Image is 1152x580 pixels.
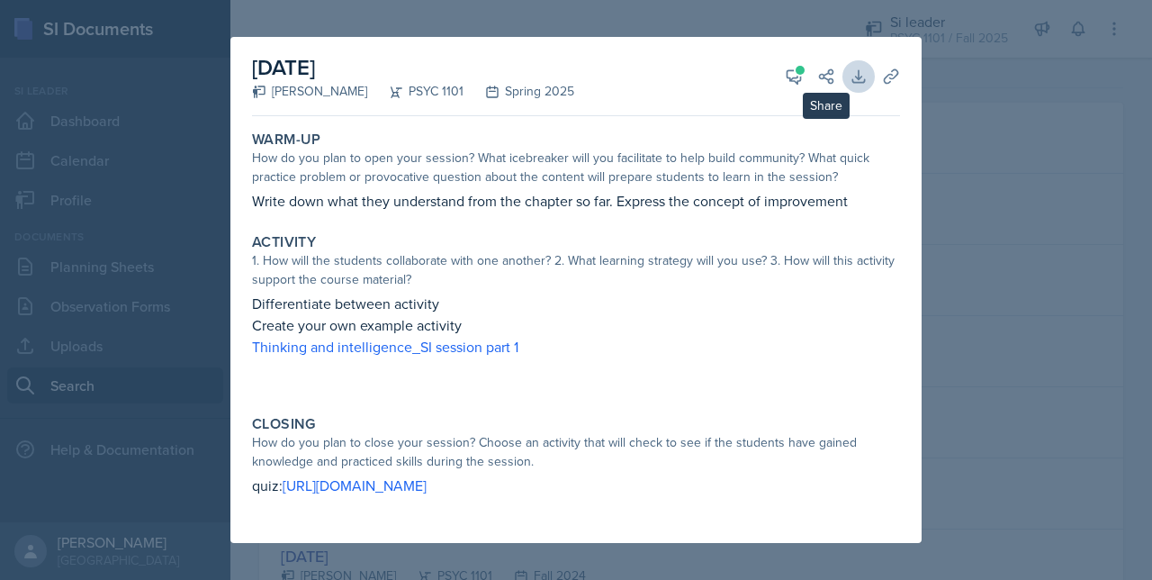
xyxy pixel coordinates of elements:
div: How do you plan to close your session? Choose an activity that will check to see if the students ... [252,433,900,471]
label: Closing [252,415,316,433]
div: [PERSON_NAME] [252,82,367,101]
div: How do you plan to open your session? What icebreaker will you facilitate to help build community... [252,149,900,186]
p: Differentiate between activity [252,293,900,314]
p: Create your own example activity [252,314,900,336]
p: Write down what they understand from the chapter so far. Express the concept of improvement [252,190,900,212]
label: Warm-Up [252,131,321,149]
label: Activity [252,233,316,251]
button: Share [810,60,842,93]
div: Spring 2025 [463,82,574,101]
p: quiz: [252,475,900,496]
div: 1. How will the students collaborate with one another? 2. What learning strategy will you use? 3.... [252,251,900,289]
a: Thinking and intelligence_SI session part 1 [252,337,518,357]
h2: [DATE] [252,51,574,84]
a: [URL][DOMAIN_NAME] [283,476,427,495]
div: PSYC 1101 [367,82,463,101]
